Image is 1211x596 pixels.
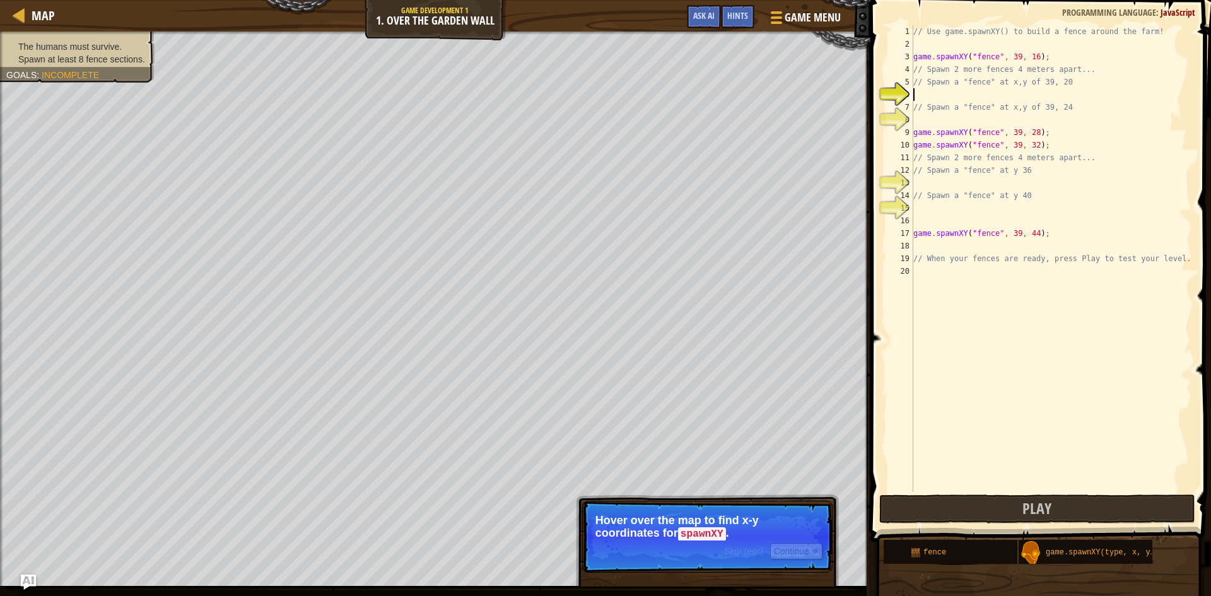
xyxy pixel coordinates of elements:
[42,70,99,80] span: Incomplete
[888,214,913,227] div: 16
[693,9,715,21] span: Ask AI
[727,9,748,21] span: Hints
[6,70,37,80] span: Goals
[1022,498,1051,518] span: Play
[6,40,145,53] li: The humans must survive.
[25,7,55,24] a: Map
[888,202,913,214] div: 15
[888,164,913,177] div: 12
[595,514,819,540] p: Hover over the map to find x-y coordinates for .
[32,7,55,24] span: Map
[888,126,913,139] div: 9
[888,139,913,151] div: 10
[18,42,122,52] span: The humans must survive.
[888,252,913,265] div: 19
[687,5,721,28] button: Ask AI
[785,9,841,26] span: Game Menu
[879,494,1195,523] button: Play
[888,101,913,114] div: 7
[1161,6,1195,18] span: JavaScript
[888,151,913,164] div: 11
[21,575,36,590] button: Ask AI
[37,70,42,80] span: :
[1062,6,1156,18] span: Programming language
[1046,548,1159,557] span: game.spawnXY(type, x, y);
[761,5,848,35] button: Game Menu
[1156,6,1161,18] span: :
[888,88,913,101] div: 6
[888,63,913,76] div: 4
[888,240,913,252] div: 18
[888,50,913,63] div: 3
[888,76,913,88] div: 5
[911,547,921,558] img: portrait.png
[888,265,913,278] div: 20
[724,546,763,556] span: Skip (esc)
[888,227,913,240] div: 17
[888,25,913,38] div: 1
[888,114,913,126] div: 8
[6,53,145,66] li: Spawn at least 8 fence sections.
[1019,541,1043,565] img: portrait.png
[770,543,822,559] button: Continue
[923,548,946,557] span: fence
[888,189,913,202] div: 14
[888,38,913,50] div: 2
[678,527,726,541] code: spawnXY
[18,54,145,64] span: Spawn at least 8 fence sections.
[888,177,913,189] div: 13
